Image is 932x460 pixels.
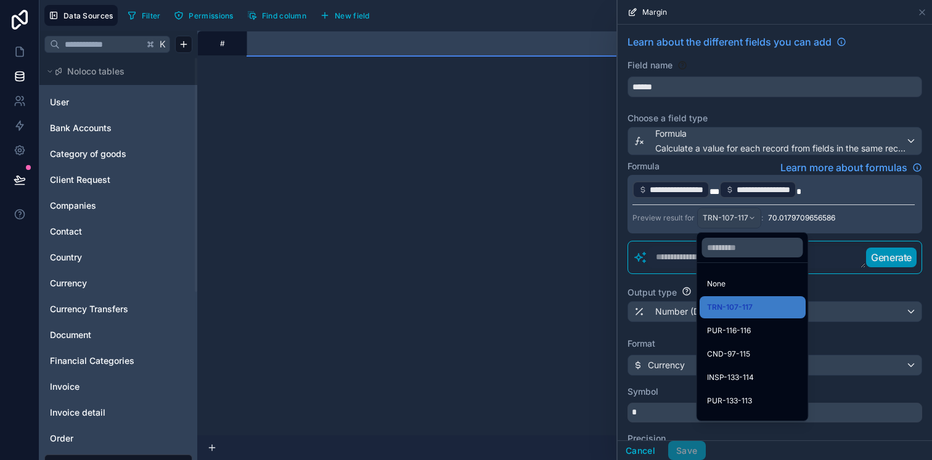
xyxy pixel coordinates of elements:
[50,200,150,212] a: Companies
[44,144,192,164] div: Category of goods
[189,11,233,20] span: Permissions
[632,208,763,228] div: Preview result for :
[50,406,105,419] span: Invoice detail
[44,118,192,138] div: Bank Accounts
[44,273,192,293] div: Currency
[50,303,150,315] a: Currency Transfers
[243,6,311,25] button: Find column
[207,39,237,48] div: #
[50,251,150,264] a: Country
[50,277,87,289] span: Currency
[707,276,726,291] span: None
[707,347,750,361] span: CND-97-115
[50,225,82,238] span: Contact
[67,65,125,78] span: Noloco tables
[50,122,150,134] a: Bank Accounts
[50,277,150,289] a: Currency
[50,148,126,160] span: Category of goods
[44,429,192,448] div: Order
[158,40,167,49] span: K
[50,225,150,238] a: Contact
[170,6,242,25] a: Permissions
[707,393,752,408] span: PUR-133-113
[44,377,192,397] div: Invoice
[44,5,118,26] button: Data Sources
[44,403,192,422] div: Invoice detail
[44,299,192,319] div: Currency Transfers
[44,92,192,112] div: User
[50,381,150,393] a: Invoice
[50,251,82,264] span: Country
[44,325,192,345] div: Document
[707,300,753,315] span: TRN-107-117
[50,329,150,341] a: Document
[316,6,374,25] button: New field
[63,11,113,20] span: Data Sources
[50,329,91,341] span: Document
[44,196,192,216] div: Companies
[50,355,134,367] span: Financial Categories
[335,11,370,20] span: New field
[50,432,150,445] a: Order
[262,11,306,20] span: Find column
[44,351,192,371] div: Financial Categories
[50,406,150,419] a: Invoice detail
[44,63,185,80] button: Noloco tables
[44,170,192,190] div: Client Request
[50,96,150,108] a: User
[50,381,80,393] span: Invoice
[50,122,112,134] span: Bank Accounts
[50,148,150,160] a: Category of goods
[707,417,753,432] span: GDS-133-112
[50,96,69,108] span: User
[707,370,754,385] span: INSP-133-114
[170,6,237,25] button: Permissions
[50,432,73,445] span: Order
[50,174,110,186] span: Client Request
[50,174,150,186] a: Client Request
[707,323,751,338] span: PUR-116-116
[50,355,150,367] a: Financial Categories
[50,303,128,315] span: Currency Transfers
[50,200,96,212] span: Companies
[123,6,165,25] button: Filter
[44,248,192,267] div: Country
[44,222,192,241] div: Contact
[142,11,161,20] span: Filter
